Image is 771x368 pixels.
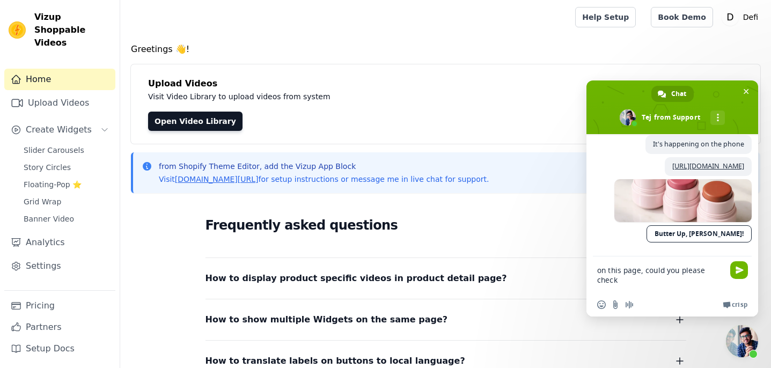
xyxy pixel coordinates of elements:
[24,145,84,156] span: Slider Carousels
[175,175,259,183] a: [DOMAIN_NAME][URL]
[732,300,747,309] span: Crisp
[24,196,61,207] span: Grid Wrap
[653,139,744,149] span: It's happening on the phone
[205,312,448,327] span: How to show multiple Widgets on the same page?
[205,271,507,286] span: How to display product specific videos in product detail page?
[4,295,115,317] a: Pricing
[4,338,115,359] a: Setup Docs
[723,300,747,309] a: Crisp
[672,161,744,171] a: [URL][DOMAIN_NAME]
[726,12,733,23] text: D
[17,177,115,192] a: Floating-Pop ⭐
[726,325,758,357] a: Close chat
[34,11,111,49] span: Vizup Shoppable Videos
[611,300,620,309] span: Send a file
[17,211,115,226] a: Banner Video
[24,162,71,173] span: Story Circles
[4,255,115,277] a: Settings
[647,225,752,242] a: Butter Up, [PERSON_NAME]!
[131,43,760,56] h4: Greetings 👋!
[671,86,686,102] span: Chat
[625,300,634,309] span: Audio message
[26,123,92,136] span: Create Widgets
[148,90,629,103] p: Visit Video Library to upload videos from system
[730,261,748,279] span: Send
[205,215,686,236] h2: Frequently asked questions
[740,86,752,97] span: Close chat
[148,77,743,90] h4: Upload Videos
[597,256,726,293] textarea: Compose your message...
[205,271,686,286] button: How to display product specific videos in product detail page?
[159,161,489,172] p: from Shopify Theme Editor, add the Vizup App Block
[597,300,606,309] span: Insert an emoji
[159,174,489,185] p: Visit for setup instructions or message me in live chat for support.
[4,119,115,141] button: Create Widgets
[4,92,115,114] a: Upload Videos
[4,317,115,338] a: Partners
[205,312,686,327] button: How to show multiple Widgets on the same page?
[24,179,82,190] span: Floating-Pop ⭐
[722,8,762,27] button: D Defi
[4,69,115,90] a: Home
[651,7,713,27] a: Book Demo
[148,112,243,131] a: Open Video Library
[17,143,115,158] a: Slider Carousels
[9,21,26,39] img: Vizup
[651,86,694,102] a: Chat
[17,194,115,209] a: Grid Wrap
[575,7,636,27] a: Help Setup
[4,232,115,253] a: Analytics
[739,8,762,27] p: Defi
[24,214,74,224] span: Banner Video
[17,160,115,175] a: Story Circles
